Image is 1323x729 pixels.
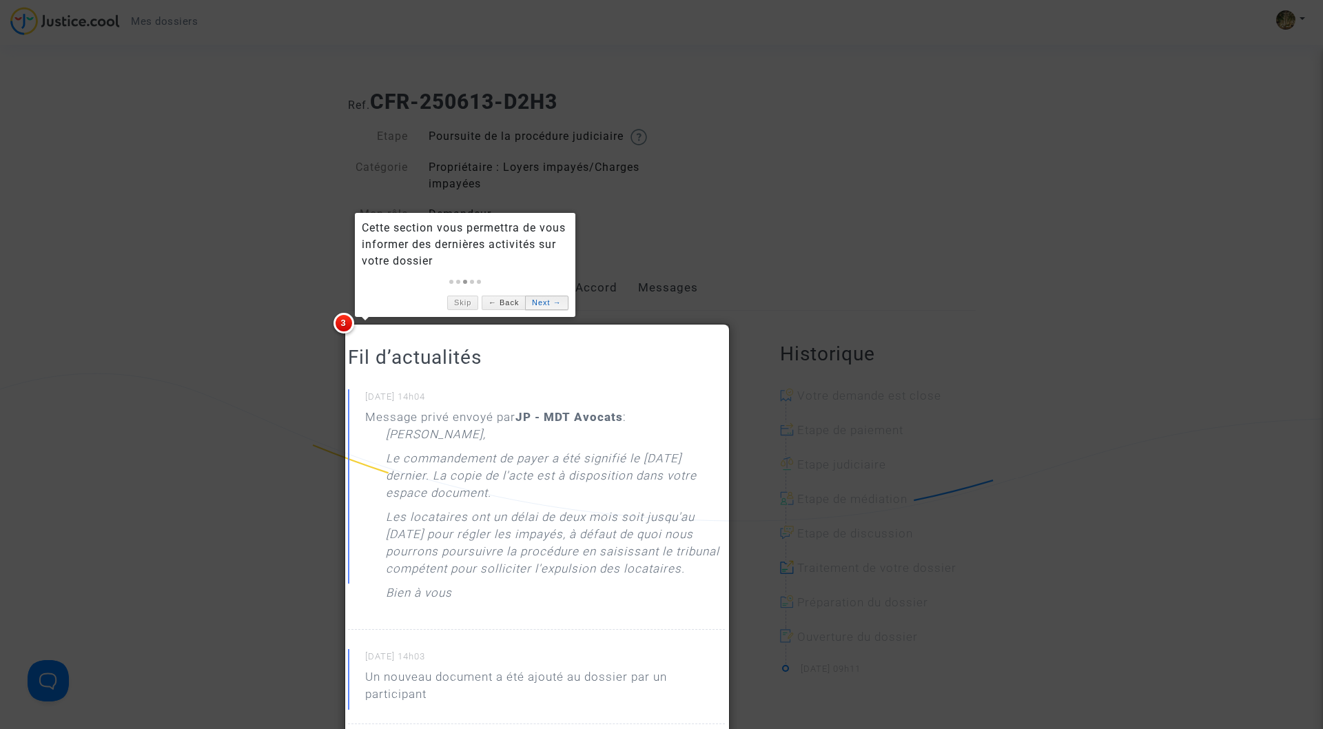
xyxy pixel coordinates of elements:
div: Cette section vous permettra de vous informer des dernières activités sur votre dossier [362,220,568,269]
a: Skip [447,296,478,310]
p: Bien à vous [386,584,452,608]
div: Message privé envoyé par : [365,409,725,608]
a: ← Back [482,296,525,310]
a: Next → [525,296,568,310]
small: [DATE] 14h03 [365,650,725,668]
p: Les locataires ont un délai de deux mois soit jusqu'au [DATE] pour régler les impayés, à défaut d... [386,509,725,584]
b: JP - MDT Avocats [515,410,623,424]
h2: Fil d’actualités [348,345,725,369]
p: Le commandement de payer a été signifié le [DATE] dernier. La copie de l'acte est à disposition d... [386,450,725,509]
span: 3 [334,313,354,333]
p: [PERSON_NAME], [386,426,486,450]
small: [DATE] 14h04 [365,391,725,409]
p: Un nouveau document a été ajouté au dossier par un participant [365,668,725,710]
